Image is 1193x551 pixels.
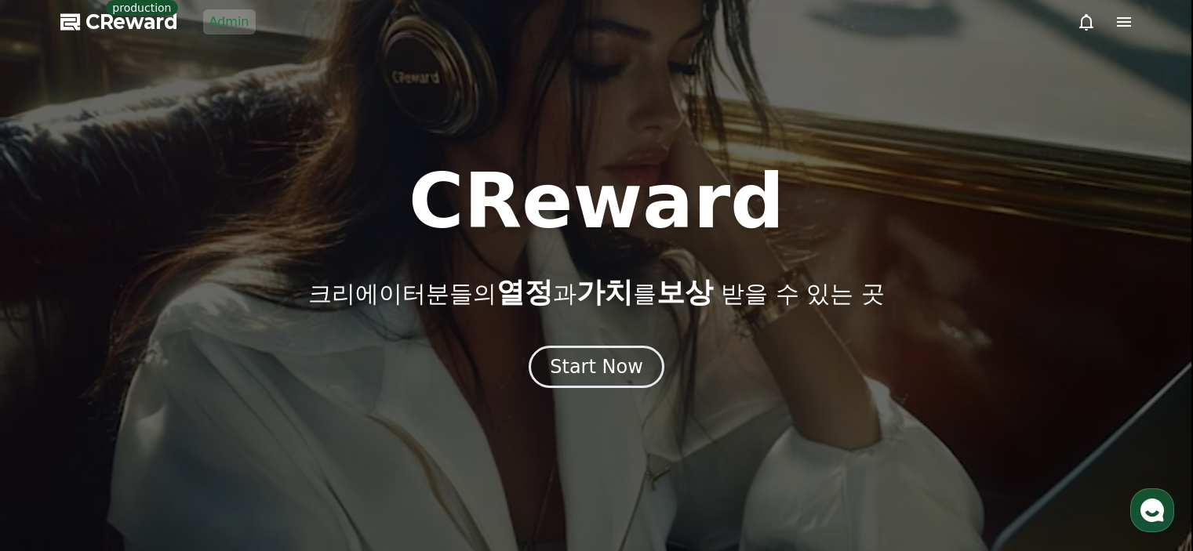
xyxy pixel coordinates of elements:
[496,276,553,308] span: 열정
[529,346,664,388] button: Start Now
[576,276,633,308] span: 가치
[60,9,178,34] a: CReward
[85,9,178,34] span: CReward
[409,164,784,239] h1: CReward
[657,276,713,308] span: 보상
[308,277,884,308] p: 크리에이터분들의 과 를 받을 수 있는 곳
[203,9,256,34] a: Admin
[529,361,664,376] a: Start Now
[550,354,643,379] div: Start Now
